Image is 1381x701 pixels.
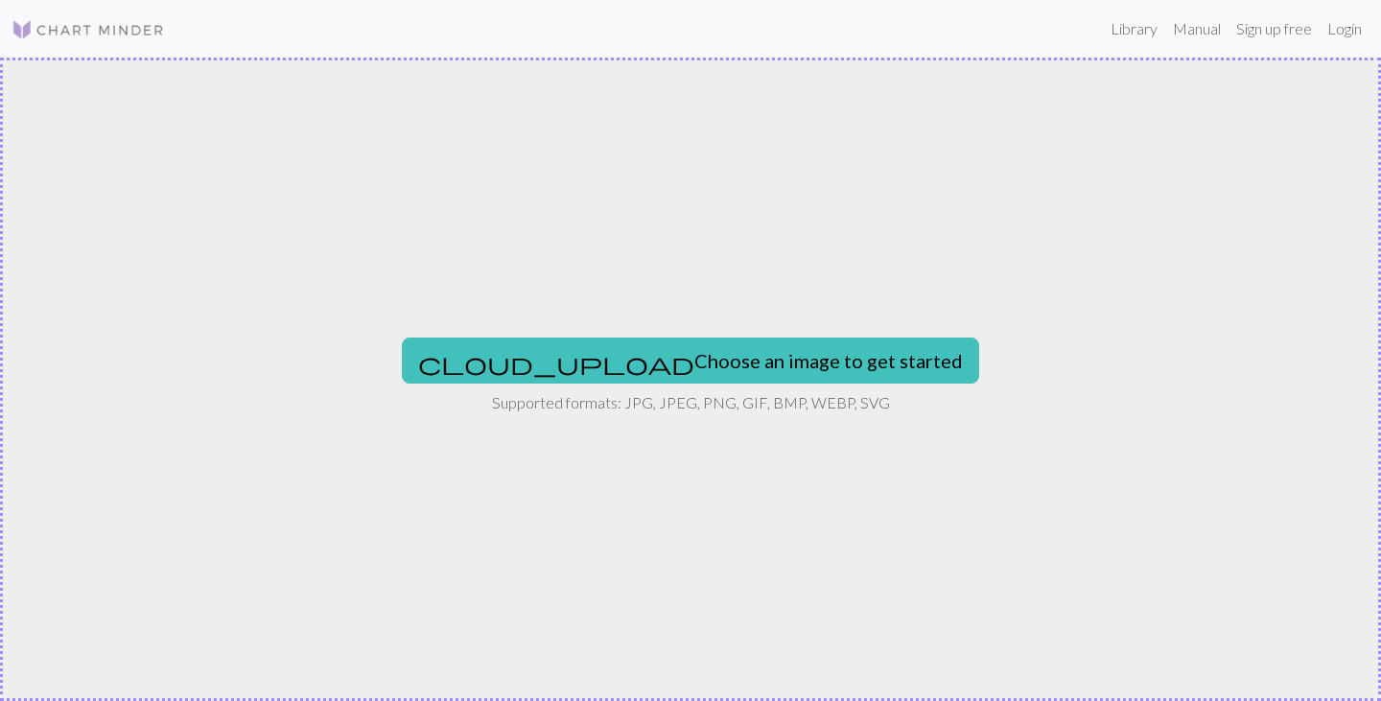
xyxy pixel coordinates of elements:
[1229,10,1320,48] a: Sign up free
[1320,10,1369,48] a: Login
[402,338,979,384] button: Choose an image to get started
[1165,10,1229,48] a: Manual
[12,18,165,41] img: Logo
[1103,10,1165,48] a: Library
[418,350,694,377] span: cloud_upload
[492,391,890,414] p: Supported formats: JPG, JPEG, PNG, GIF, BMP, WEBP, SVG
